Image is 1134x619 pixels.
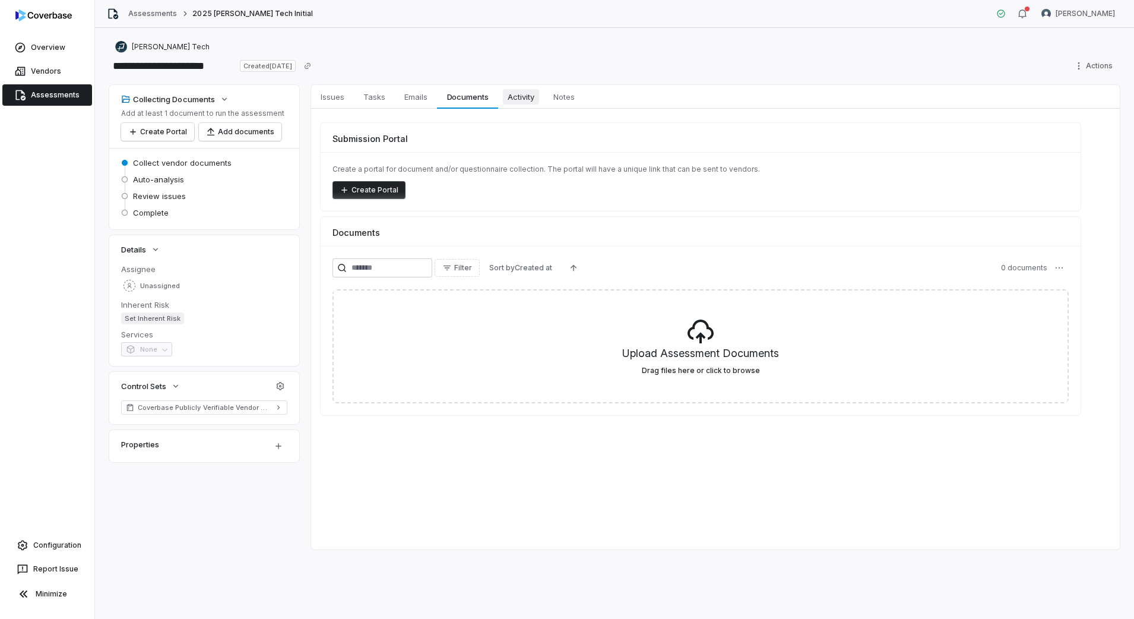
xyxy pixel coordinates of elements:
a: Assessments [2,84,92,106]
button: Control Sets [118,375,184,397]
label: Drag files here or click to browse [642,366,760,375]
button: Report Issue [5,558,90,580]
span: Issues [316,89,349,105]
a: Configuration [5,535,90,556]
button: Add documents [199,123,281,141]
a: Vendors [2,61,92,82]
button: Ascending [562,259,585,277]
span: Review issues [133,191,186,201]
dt: Services [121,329,287,340]
span: Created [DATE] [240,60,296,72]
span: Documents [442,89,493,105]
span: Complete [133,207,169,218]
button: Create Portal [332,181,406,199]
a: Coverbase Publicly Verifiable Vendor Controls [121,400,287,415]
span: Notes [549,89,579,105]
button: Details [118,239,164,260]
span: Coverbase Publicly Verifiable Vendor Controls [138,403,271,412]
span: Control Sets [121,381,166,391]
h5: Upload Assessment Documents [622,346,779,366]
img: logo-D7KZi-bG.svg [15,10,72,21]
svg: Ascending [569,263,578,273]
span: Unassigned [140,282,180,290]
a: Overview [2,37,92,58]
span: Collect vendor documents [133,157,232,168]
span: Activity [503,89,539,105]
span: 2025 [PERSON_NAME] Tech Initial [192,9,312,18]
span: [PERSON_NAME] Tech [132,42,210,52]
span: Details [121,244,146,255]
dt: Assignee [121,264,287,274]
button: Create Portal [121,123,194,141]
span: Emails [400,89,432,105]
span: 0 documents [1001,263,1047,273]
dt: Inherent Risk [121,299,287,310]
button: Filter [435,259,480,277]
span: Filter [454,263,472,273]
span: [PERSON_NAME] [1056,9,1115,18]
button: https://pope.tech/[PERSON_NAME] Tech [112,36,213,58]
img: Diana Esparza avatar [1041,9,1051,18]
button: Minimize [5,582,90,606]
button: Sort byCreated at [482,259,559,277]
div: Collecting Documents [121,94,215,105]
span: Submission Portal [332,132,408,145]
p: Create a portal for document and/or questionnaire collection. The portal will have a unique link ... [332,165,1069,174]
button: Diana Esparza avatar[PERSON_NAME] [1034,5,1122,23]
span: Auto-analysis [133,174,184,185]
button: Copy link [297,55,318,77]
span: Documents [332,226,380,239]
button: Collecting Documents [118,89,233,110]
span: Tasks [359,89,390,105]
button: Actions [1070,57,1120,75]
p: Add at least 1 document to run the assessment [121,109,284,118]
span: Set Inherent Risk [121,312,184,324]
a: Assessments [128,9,177,18]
